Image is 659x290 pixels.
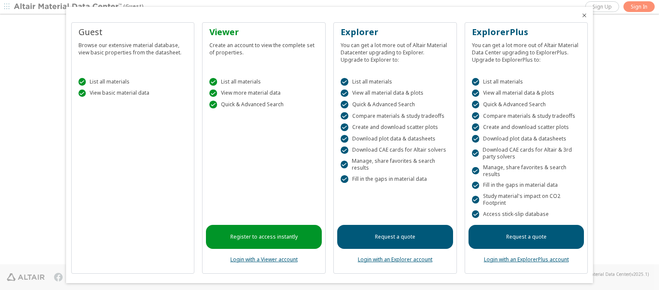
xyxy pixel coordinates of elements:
[472,196,479,203] div: 
[472,149,479,157] div: 
[341,101,450,108] div: Quick & Advanced Search
[472,101,581,108] div: Quick & Advanced Search
[341,112,450,120] div: Compare materials & study tradeoffs
[341,146,348,154] div: 
[341,90,450,97] div: View all material data & plots
[472,193,581,206] div: Study material's impact on CO2 Footprint
[209,26,318,38] div: Viewer
[581,12,588,19] button: Close
[341,90,348,97] div: 
[209,78,217,86] div: 
[341,158,450,171] div: Manage, share favorites & search results
[209,38,318,56] div: Create an account to view the complete set of properties.
[472,135,581,143] div: Download plot data & datasheets
[341,101,348,108] div: 
[341,123,450,131] div: Create and download scatter plots
[209,101,217,108] div: 
[230,256,298,263] a: Login with a Viewer account
[472,164,581,178] div: Manage, share favorites & search results
[209,101,318,108] div: Quick & Advanced Search
[79,38,187,56] div: Browse our extensive material database, view basic properties from the datasheet.
[341,78,348,86] div: 
[472,26,581,38] div: ExplorerPlus
[472,135,480,143] div: 
[79,90,187,97] div: View basic material data
[341,175,348,183] div: 
[209,78,318,86] div: List all materials
[79,78,86,86] div: 
[472,90,480,97] div: 
[472,78,480,86] div: 
[341,135,450,143] div: Download plot data & datasheets
[484,256,569,263] a: Login with an ExplorerPlus account
[472,38,581,63] div: You can get a lot more out of Altair Material Data Center upgrading to ExplorerPlus. Upgrade to E...
[341,112,348,120] div: 
[79,78,187,86] div: List all materials
[79,26,187,38] div: Guest
[79,90,86,97] div: 
[472,123,581,131] div: Create and download scatter plots
[472,210,581,218] div: Access stick-slip database
[472,182,480,189] div: 
[469,225,584,249] a: Request a quote
[341,175,450,183] div: Fill in the gaps in material data
[472,78,581,86] div: List all materials
[206,225,322,249] a: Register to access instantly
[341,78,450,86] div: List all materials
[472,112,480,120] div: 
[341,135,348,143] div: 
[472,210,480,218] div: 
[341,26,450,38] div: Explorer
[341,146,450,154] div: Download CAE cards for Altair solvers
[472,146,581,160] div: Download CAE cards for Altair & 3rd party solvers
[341,123,348,131] div: 
[209,90,217,97] div: 
[472,112,581,120] div: Compare materials & study tradeoffs
[472,101,480,108] div: 
[472,123,480,131] div: 
[472,167,479,175] div: 
[341,161,348,168] div: 
[358,256,432,263] a: Login with an Explorer account
[472,90,581,97] div: View all material data & plots
[341,38,450,63] div: You can get a lot more out of Altair Material Datacenter upgrading to Explorer. Upgrade to Explor...
[209,90,318,97] div: View more material data
[472,182,581,189] div: Fill in the gaps in material data
[337,225,453,249] a: Request a quote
